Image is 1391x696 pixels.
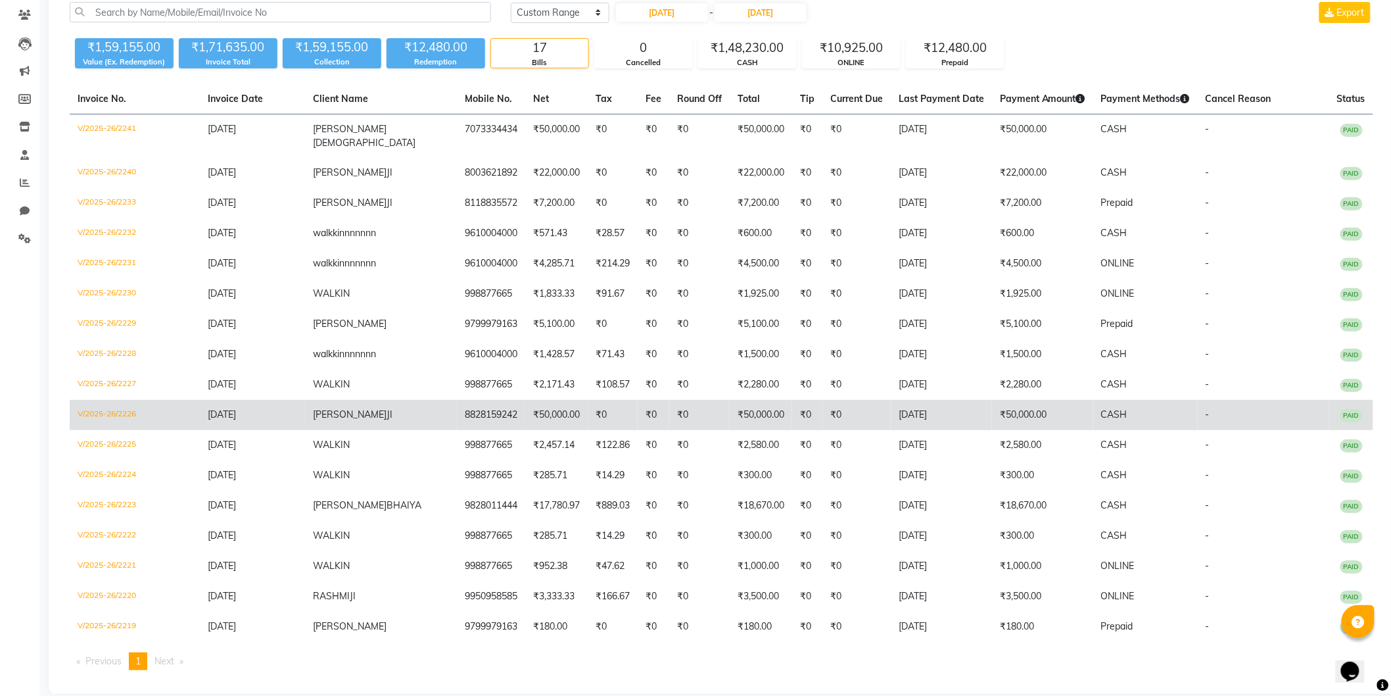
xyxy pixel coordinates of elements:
td: ₹0 [669,521,730,551]
td: ₹1,000.00 [992,551,1093,582]
span: - [1206,560,1210,572]
div: Collection [283,57,381,68]
span: walkk [313,257,337,269]
div: CASH [699,57,796,68]
td: ₹1,925.00 [730,279,792,309]
td: 9828011444 [457,491,525,521]
td: ₹0 [822,339,891,370]
span: CASH [1101,123,1127,135]
span: [PERSON_NAME] [313,318,387,330]
td: ₹0 [669,158,730,188]
td: ₹214.29 [588,249,638,279]
td: ₹50,000.00 [525,400,588,430]
span: JI [387,409,392,420]
td: ₹0 [792,491,822,521]
td: ₹0 [638,114,669,159]
span: PAID [1340,197,1363,211]
td: 998877665 [457,521,525,551]
span: PAID [1340,560,1363,574]
td: ₹0 [792,218,822,249]
td: ₹0 [822,551,891,582]
td: ₹0 [669,460,730,491]
span: Prepaid [1101,318,1133,330]
td: ₹0 [669,430,730,460]
td: ₹0 [638,491,669,521]
td: ₹1,428.57 [525,339,588,370]
div: ₹10,925.00 [803,39,900,57]
span: Invoice Date [208,93,263,105]
span: Client Name [313,93,368,105]
span: Fee [646,93,661,105]
td: ₹0 [792,158,822,188]
td: ₹2,580.00 [992,430,1093,460]
span: PAID [1340,124,1363,137]
td: V/2025-26/2241 [70,114,200,159]
div: ONLINE [803,57,900,68]
td: ₹4,500.00 [730,249,792,279]
span: PAID [1340,439,1363,453]
button: Export [1319,2,1371,23]
span: CASH [1101,166,1127,178]
td: ₹0 [588,114,638,159]
td: ₹0 [822,114,891,159]
span: PAID [1340,167,1363,180]
td: ₹2,580.00 [730,430,792,460]
td: [DATE] [891,309,992,339]
td: 998877665 [457,430,525,460]
td: ₹22,000.00 [992,158,1093,188]
td: ₹14.29 [588,521,638,551]
td: [DATE] [891,551,992,582]
td: ₹3,333.33 [525,582,588,612]
td: ₹0 [822,491,891,521]
span: Invoice No. [78,93,126,105]
td: ₹0 [822,218,891,249]
span: Tax [596,93,612,105]
span: [DATE] [208,257,236,269]
div: ₹1,59,155.00 [283,38,381,57]
td: V/2025-26/2232 [70,218,200,249]
span: - [1206,318,1210,330]
td: ₹300.00 [730,460,792,491]
td: [DATE] [891,582,992,612]
span: PAID [1340,318,1363,332]
td: ₹5,100.00 [730,309,792,339]
span: ONLINE [1101,257,1135,269]
span: BHAIYA [387,499,421,511]
span: - [709,6,713,20]
td: ₹5,100.00 [525,309,588,339]
div: Bills [491,57,588,68]
span: PAID [1340,288,1363,301]
span: - [1206,257,1210,269]
td: ₹0 [822,279,891,309]
iframe: chat widget [1336,643,1378,683]
div: ₹1,59,155.00 [75,38,174,57]
td: 8118835572 [457,188,525,218]
td: [DATE] [891,491,992,521]
span: Payment Methods [1101,93,1190,105]
td: ₹0 [792,430,822,460]
span: PAID [1340,349,1363,362]
td: ₹0 [638,551,669,582]
td: ₹0 [638,249,669,279]
td: ₹0 [822,521,891,551]
td: 9610004000 [457,249,525,279]
span: PAID [1340,470,1363,483]
td: V/2025-26/2240 [70,158,200,188]
td: ₹0 [792,279,822,309]
td: [DATE] [891,279,992,309]
td: ₹0 [792,309,822,339]
div: 0 [595,39,692,57]
td: ₹5,100.00 [992,309,1093,339]
span: WALKIN [313,287,350,299]
span: [DATE] [208,530,236,541]
td: 8828159242 [457,400,525,430]
span: [DEMOGRAPHIC_DATA] [313,137,415,149]
td: ₹0 [638,430,669,460]
td: ₹122.86 [588,430,638,460]
td: ₹952.38 [525,551,588,582]
span: Payment Amount [1000,93,1085,105]
td: ₹0 [822,249,891,279]
td: ₹0 [669,309,730,339]
td: ₹22,000.00 [730,158,792,188]
span: Total [738,93,760,105]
